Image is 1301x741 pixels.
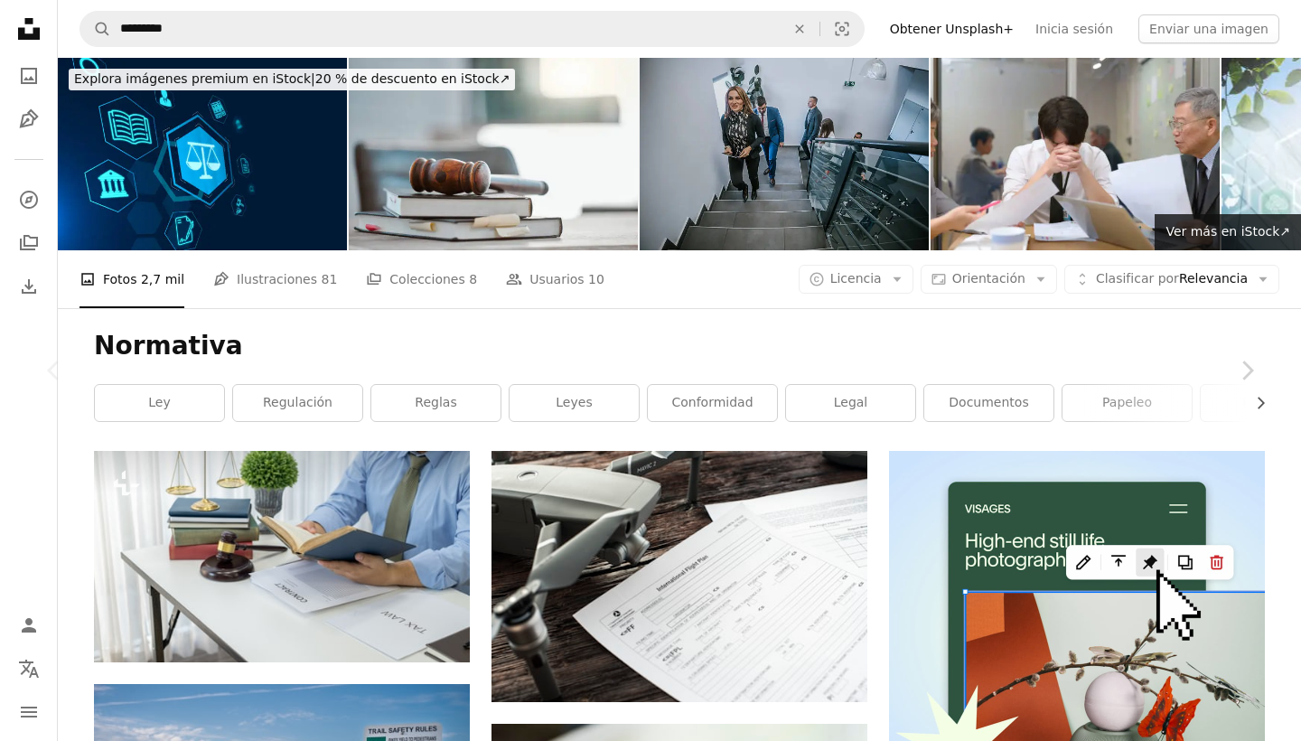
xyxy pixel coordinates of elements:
[11,694,47,730] button: Menú
[830,271,882,286] span: Licencia
[80,12,111,46] button: Buscar en Unsplash
[1062,385,1192,421] a: papeleo
[648,385,777,421] a: conformidad
[213,250,337,308] a: Ilustraciones 81
[780,12,819,46] button: Borrar
[58,58,526,101] a: Explora imágenes premium en iStock|20 % de descuento en iStock↗
[491,568,867,585] a: Papel blanco de impresora sobre mesa de madera marrón
[469,269,477,289] span: 8
[94,549,470,565] a: Abogado de negocios que trabaja sobre legislación legal en la sala del tribunal para ayudar a su ...
[1096,271,1179,286] span: Clasificar por
[799,265,913,294] button: Licencia
[11,225,47,261] a: Colecciones
[95,385,224,421] a: ley
[11,651,47,687] button: Idioma
[11,607,47,643] a: Iniciar sesión / Registrarse
[1155,214,1301,250] a: Ver más en iStock↗
[74,71,315,86] span: Explora imágenes premium en iStock |
[69,69,515,90] div: 20 % de descuento en iStock ↗
[94,330,1265,362] h1: Normativa
[506,250,604,308] a: Usuarios 10
[233,385,362,421] a: regulación
[1064,265,1279,294] button: Clasificar porRelevancia
[491,451,867,702] img: Papel blanco de impresora sobre mesa de madera marrón
[952,271,1025,286] span: Orientación
[80,11,865,47] form: Encuentra imágenes en todo el sitio
[879,14,1025,43] a: Obtener Unsplash+
[11,268,47,305] a: Historial de descargas
[371,385,501,421] a: reglas
[94,451,470,662] img: Abogado de negocios que trabaja sobre legislación legal en la sala del tribunal para ayudar a su ...
[349,58,638,250] img: Libros de justicia, mazo y leyes sobre la mesa en la oficina para el juicio judicial, la legislac...
[366,250,477,308] a: Colecciones 8
[58,58,347,250] img: Concepto de asesoramiento legal en pantalla virtual
[1193,284,1301,457] a: Siguiente
[640,58,929,250] img: Grupo de profesionales subiendo una escalera en un entorno de oficina moderno
[1025,14,1124,43] a: Inicia sesión
[11,101,47,137] a: Ilustraciones
[921,265,1057,294] button: Orientación
[924,385,1053,421] a: documentos
[321,269,337,289] span: 81
[931,58,1220,250] img: senior colleagues scold young man
[588,269,604,289] span: 10
[1138,14,1279,43] button: Enviar una imagen
[1165,224,1290,239] span: Ver más en iStock ↗
[820,12,864,46] button: Búsqueda visual
[1096,270,1248,288] span: Relevancia
[510,385,639,421] a: Leyes
[11,58,47,94] a: Fotos
[786,385,915,421] a: legal
[11,182,47,218] a: Explorar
